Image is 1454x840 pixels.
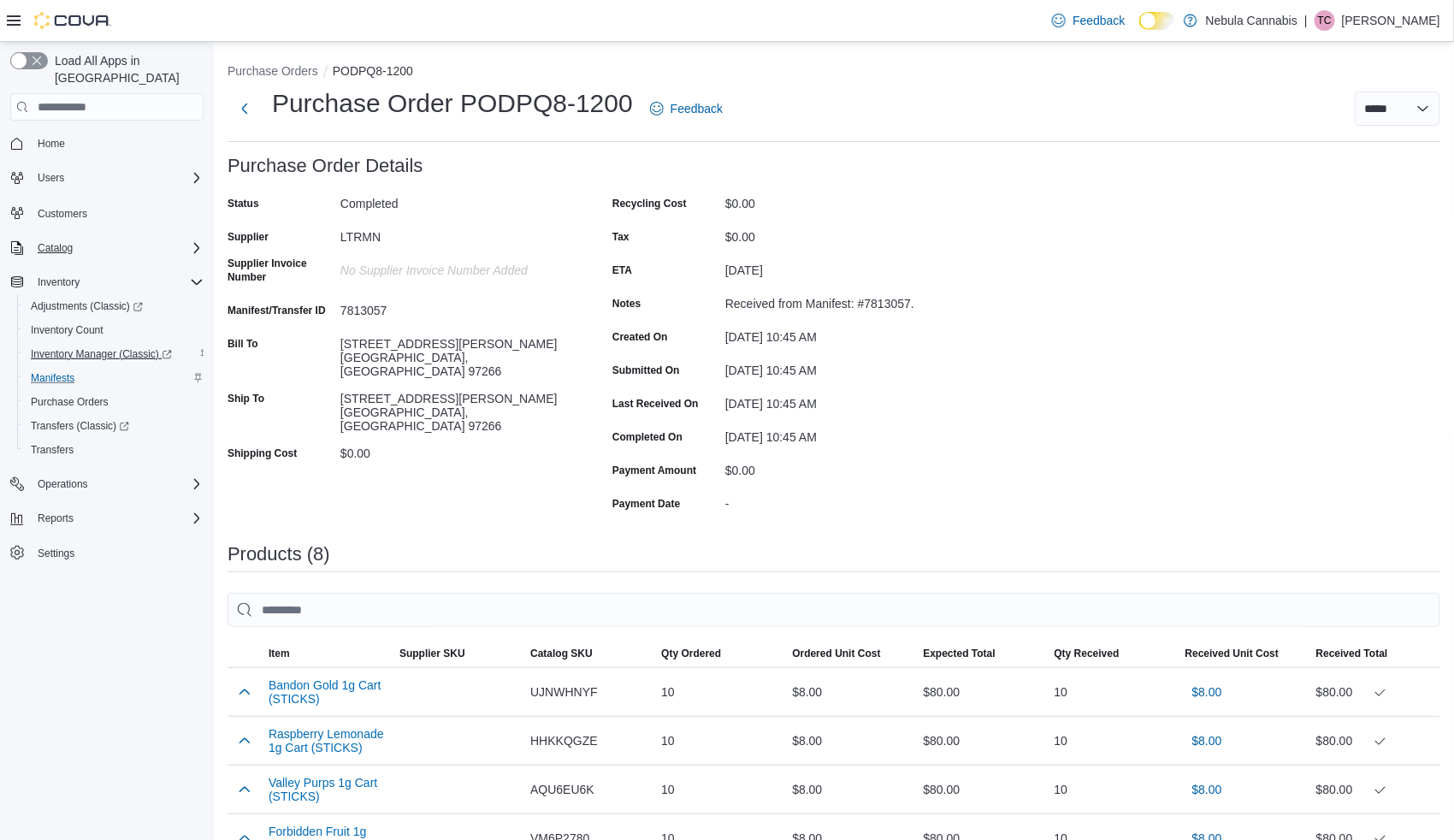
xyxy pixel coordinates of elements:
span: Catalog [38,241,73,255]
a: Transfers (Classic) [24,416,136,436]
label: Supplier Invoice Number [228,257,334,284]
button: Qty Received [1048,640,1179,667]
button: Home [3,131,210,156]
a: Inventory Count [24,320,110,340]
nav: Complex example [10,124,204,610]
div: [STREET_ADDRESS][PERSON_NAME] [GEOGRAPHIC_DATA], [GEOGRAPHIC_DATA] 97266 [340,385,570,433]
span: Item [269,647,290,660]
span: Ordered Unit Cost [792,647,880,660]
button: Inventory Count [17,318,210,342]
label: Shipping Cost [228,447,297,460]
div: 10 [654,724,785,758]
span: Home [38,137,65,151]
div: LTRMN [340,223,570,244]
button: Catalog SKU [523,640,654,667]
button: Supplier SKU [393,640,523,667]
label: ETA [612,263,632,277]
span: Inventory Manager (Classic) [31,347,172,361]
span: Settings [38,547,74,560]
span: Customers [31,202,204,223]
button: Purchase Orders [228,64,318,78]
span: Transfers [24,440,204,460]
div: $80.00 [1316,779,1433,800]
h3: Products (8) [228,544,330,565]
a: Purchase Orders [24,392,115,412]
label: Ship To [228,392,264,405]
span: Inventory Count [31,323,103,337]
p: [PERSON_NAME] [1342,10,1440,31]
label: Payment Amount [612,464,696,477]
label: Created On [612,330,668,344]
div: $8.00 [785,772,916,807]
span: Received Total [1316,647,1388,660]
div: $8.00 [785,675,916,709]
a: Settings [31,543,81,564]
span: Transfers (Classic) [24,416,204,436]
button: Inventory [31,272,86,293]
button: Settings [3,541,210,565]
a: Home [31,133,72,154]
div: Completed [340,190,570,210]
div: $80.00 [917,772,1048,807]
span: Qty Ordered [661,647,721,660]
a: Feedback [643,92,730,126]
label: Last Received On [612,397,699,411]
span: HHKKQGZE [530,731,598,751]
button: Catalog [31,238,80,258]
a: Feedback [1045,3,1132,38]
button: Purchase Orders [17,390,210,414]
a: Transfers (Classic) [17,414,210,438]
div: $80.00 [917,724,1048,758]
button: Catalog [3,236,210,260]
span: Reports [38,512,74,525]
span: Purchase Orders [24,392,204,412]
div: 7813057 [340,297,570,317]
button: $8.00 [1185,724,1229,758]
span: Users [38,171,64,185]
div: - [725,490,955,511]
button: Manifests [17,366,210,390]
span: Operations [38,477,88,491]
span: Expected Total [924,647,996,660]
div: $80.00 [917,675,1048,709]
span: Transfers (Classic) [31,419,129,433]
h1: Purchase Order PODPQ8-1200 [272,86,633,121]
button: Transfers [17,438,210,462]
div: [DATE] 10:45 AM [725,390,955,411]
div: $80.00 [1316,682,1433,702]
button: Customers [3,200,210,225]
div: [DATE] 10:45 AM [725,423,955,444]
span: Inventory Manager (Classic) [24,344,204,364]
div: $8.00 [785,724,916,758]
label: Submitted On [612,364,680,377]
img: Cova [34,12,111,29]
div: 10 [1048,724,1179,758]
span: Home [31,133,204,154]
div: [DATE] [725,257,955,277]
span: Catalog [31,238,204,258]
button: Qty Ordered [654,640,785,667]
div: $0.00 [725,190,955,210]
button: $8.00 [1185,675,1229,709]
div: [DATE] 10:45 AM [725,323,955,344]
span: UJNWHNYF [530,682,598,702]
p: | [1304,10,1308,31]
span: Inventory [31,272,204,293]
span: Qty Received [1055,647,1120,660]
span: Catalog SKU [530,647,593,660]
button: Valley Purps 1g Cart (STICKS) [269,776,386,803]
span: Transfers [31,443,74,457]
div: $0.00 [340,440,570,460]
button: Next [228,92,262,126]
span: Adjustments (Classic) [31,299,143,313]
span: Adjustments (Classic) [24,296,204,316]
a: Adjustments (Classic) [17,294,210,318]
p: Nebula Cannabis [1206,10,1297,31]
span: Received Unit Cost [1185,647,1279,660]
div: [STREET_ADDRESS][PERSON_NAME] [GEOGRAPHIC_DATA], [GEOGRAPHIC_DATA] 97266 [340,330,570,378]
label: Completed On [612,430,683,444]
span: Purchase Orders [31,395,109,409]
button: Raspberry Lemonade 1g Cart (STICKS) [269,727,386,754]
span: Feedback [671,100,723,117]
